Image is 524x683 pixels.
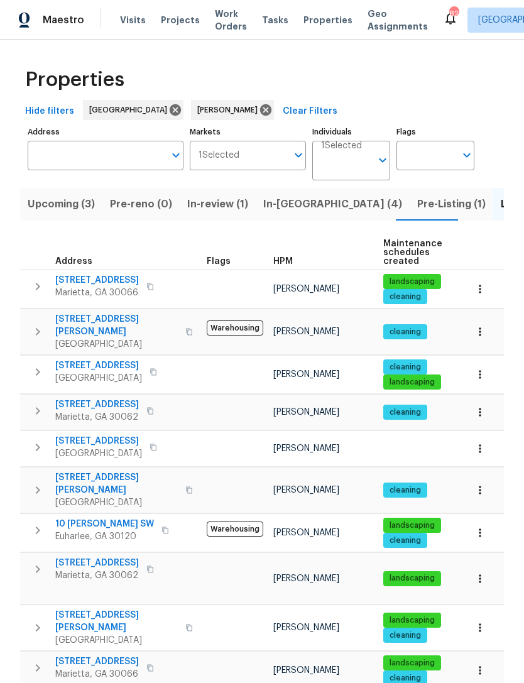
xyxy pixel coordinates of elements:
[55,359,142,372] span: [STREET_ADDRESS]
[25,104,74,119] span: Hide filters
[273,370,339,379] span: [PERSON_NAME]
[278,100,342,123] button: Clear Filters
[25,74,124,86] span: Properties
[197,104,263,116] span: [PERSON_NAME]
[28,195,95,213] span: Upcoming (3)
[385,658,440,669] span: landscaping
[385,630,426,641] span: cleaning
[383,239,442,266] span: Maintenance schedules created
[273,623,339,632] span: [PERSON_NAME]
[449,8,458,20] div: 82
[273,666,339,675] span: [PERSON_NAME]
[55,411,139,423] span: Marietta, GA 30062
[290,146,307,164] button: Open
[55,313,178,338] span: [STREET_ADDRESS][PERSON_NAME]
[273,528,339,537] span: [PERSON_NAME]
[385,292,426,302] span: cleaning
[263,195,402,213] span: In-[GEOGRAPHIC_DATA] (4)
[55,287,139,299] span: Marietta, GA 30066
[207,320,263,336] span: Warehousing
[273,486,339,494] span: [PERSON_NAME]
[55,471,178,496] span: [STREET_ADDRESS][PERSON_NAME]
[187,195,248,213] span: In-review (1)
[273,408,339,417] span: [PERSON_NAME]
[161,14,200,26] span: Projects
[374,151,391,169] button: Open
[321,141,362,151] span: 1 Selected
[385,615,440,626] span: landscaping
[385,573,440,584] span: landscaping
[55,398,139,411] span: [STREET_ADDRESS]
[28,128,183,136] label: Address
[43,14,84,26] span: Maestro
[55,518,154,530] span: 10 [PERSON_NAME] SW
[273,285,339,293] span: [PERSON_NAME]
[385,535,426,546] span: cleaning
[385,362,426,373] span: cleaning
[273,327,339,336] span: [PERSON_NAME]
[110,195,172,213] span: Pre-reno (0)
[55,257,92,266] span: Address
[262,16,288,25] span: Tasks
[55,557,139,569] span: [STREET_ADDRESS]
[207,522,263,537] span: Warehousing
[385,407,426,418] span: cleaning
[89,104,172,116] span: [GEOGRAPHIC_DATA]
[385,377,440,388] span: landscaping
[283,104,337,119] span: Clear Filters
[55,634,178,647] span: [GEOGRAPHIC_DATA]
[199,150,239,161] span: 1 Selected
[303,14,352,26] span: Properties
[55,496,178,509] span: [GEOGRAPHIC_DATA]
[55,668,139,680] span: Marietta, GA 30066
[167,146,185,164] button: Open
[207,257,231,266] span: Flags
[55,338,178,351] span: [GEOGRAPHIC_DATA]
[55,609,178,634] span: [STREET_ADDRESS][PERSON_NAME]
[417,195,486,213] span: Pre-Listing (1)
[385,485,426,496] span: cleaning
[458,146,476,164] button: Open
[55,569,139,582] span: Marietta, GA 30062
[273,574,339,583] span: [PERSON_NAME]
[55,274,139,287] span: [STREET_ADDRESS]
[20,100,79,123] button: Hide filters
[385,276,440,287] span: landscaping
[396,128,474,136] label: Flags
[273,257,293,266] span: HPM
[312,128,390,136] label: Individuals
[55,372,142,385] span: [GEOGRAPHIC_DATA]
[385,520,440,531] span: landscaping
[190,128,307,136] label: Markets
[55,655,139,668] span: [STREET_ADDRESS]
[55,530,154,543] span: Euharlee, GA 30120
[55,447,142,460] span: [GEOGRAPHIC_DATA]
[83,100,183,120] div: [GEOGRAPHIC_DATA]
[273,444,339,453] span: [PERSON_NAME]
[55,435,142,447] span: [STREET_ADDRESS]
[120,14,146,26] span: Visits
[191,100,274,120] div: [PERSON_NAME]
[215,8,247,33] span: Work Orders
[385,327,426,337] span: cleaning
[368,8,428,33] span: Geo Assignments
